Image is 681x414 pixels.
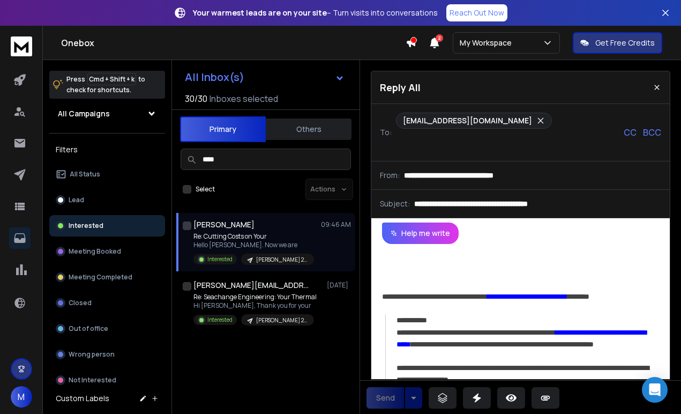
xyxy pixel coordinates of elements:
[450,8,504,18] p: Reach Out Now
[321,220,351,229] p: 09:46 AM
[207,316,233,324] p: Interested
[266,117,351,141] button: Others
[193,232,314,241] p: Re: Cutting Costs on Your
[87,73,136,85] span: Cmd + Shift + k
[196,185,215,194] label: Select
[49,241,165,262] button: Meeting Booked
[49,369,165,391] button: Not Interested
[380,80,421,95] p: Reply All
[69,299,92,307] p: Closed
[256,316,308,324] p: [PERSON_NAME] 2K Campaign
[642,377,668,403] div: Open Intercom Messenger
[193,301,317,310] p: Hi [PERSON_NAME], Thank you for your
[256,256,308,264] p: [PERSON_NAME] 2K Campaign
[69,350,115,359] p: Wrong person
[185,72,244,83] h1: All Inbox(s)
[69,376,116,385] p: Not Interested
[49,344,165,365] button: Wrong person
[11,386,32,408] button: M
[49,189,165,211] button: Lead
[403,115,532,126] p: [EMAIL_ADDRESS][DOMAIN_NAME]
[380,198,410,209] p: Subject:
[49,142,165,157] h3: Filters
[69,273,132,282] p: Meeting Completed
[49,164,165,185] button: All Status
[56,393,109,404] h3: Custom Labels
[193,8,327,18] strong: Your warmest leads are on your site
[69,221,103,230] p: Interested
[595,38,655,48] p: Get Free Credits
[69,247,121,256] p: Meeting Booked
[382,223,459,244] button: Help me write
[436,34,443,42] span: 2
[193,219,255,230] h1: [PERSON_NAME]
[643,126,661,139] p: BCC
[460,38,516,48] p: My Workspace
[49,318,165,339] button: Out of office
[193,293,317,301] p: Re: Seachange Engineering: Your Thermal
[207,255,233,263] p: Interested
[380,127,392,138] p: To:
[209,92,278,105] h3: Inboxes selected
[380,170,400,181] p: From:
[49,103,165,124] button: All Campaigns
[66,74,145,95] p: Press to check for shortcuts.
[49,215,165,236] button: Interested
[185,92,207,105] span: 30 / 30
[193,280,311,291] h1: [PERSON_NAME][EMAIL_ADDRESS][DOMAIN_NAME]
[61,36,406,49] h1: Onebox
[446,4,507,21] a: Reach Out Now
[49,267,165,288] button: Meeting Completed
[70,170,100,179] p: All Status
[193,8,438,18] p: – Turn visits into conversations
[69,324,108,333] p: Out of office
[180,116,266,142] button: Primary
[69,196,84,204] p: Lead
[176,66,353,88] button: All Inbox(s)
[327,281,351,290] p: [DATE]
[193,241,314,249] p: Hello [PERSON_NAME]. Now we are
[11,36,32,56] img: logo
[49,292,165,314] button: Closed
[573,32,662,54] button: Get Free Credits
[624,126,637,139] p: CC
[58,108,110,119] h1: All Campaigns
